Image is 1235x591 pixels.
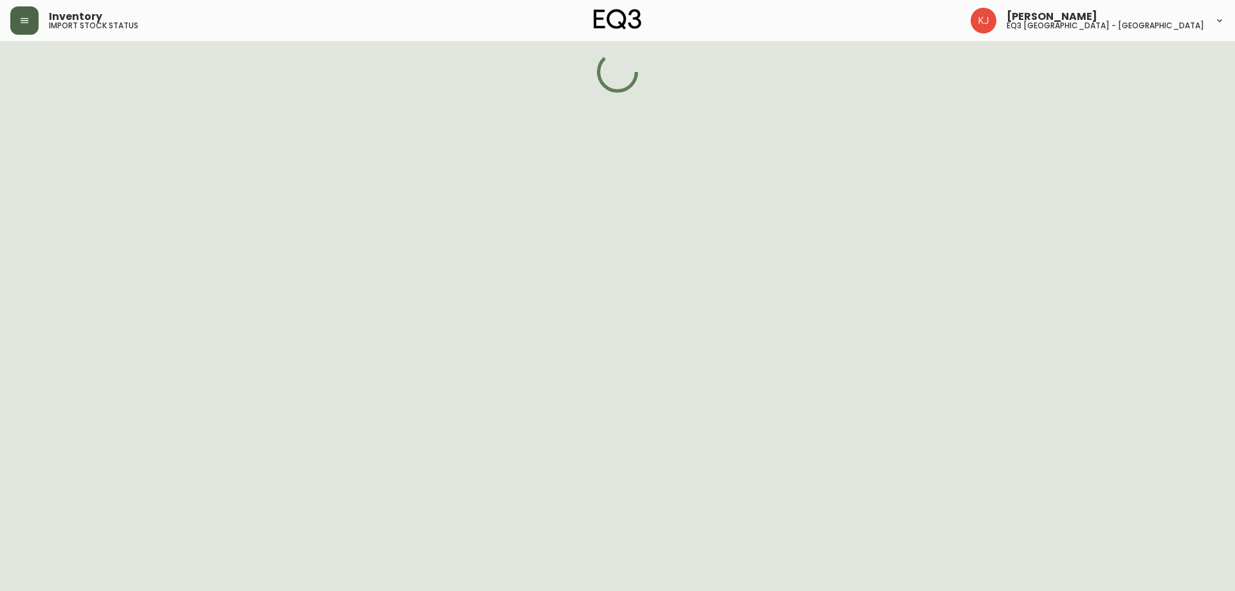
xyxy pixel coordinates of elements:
[1007,12,1097,22] span: [PERSON_NAME]
[971,8,996,33] img: 24a625d34e264d2520941288c4a55f8e
[49,12,102,22] span: Inventory
[1007,22,1204,30] h5: eq3 [GEOGRAPHIC_DATA] - [GEOGRAPHIC_DATA]
[49,22,138,30] h5: import stock status
[594,9,641,30] img: logo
